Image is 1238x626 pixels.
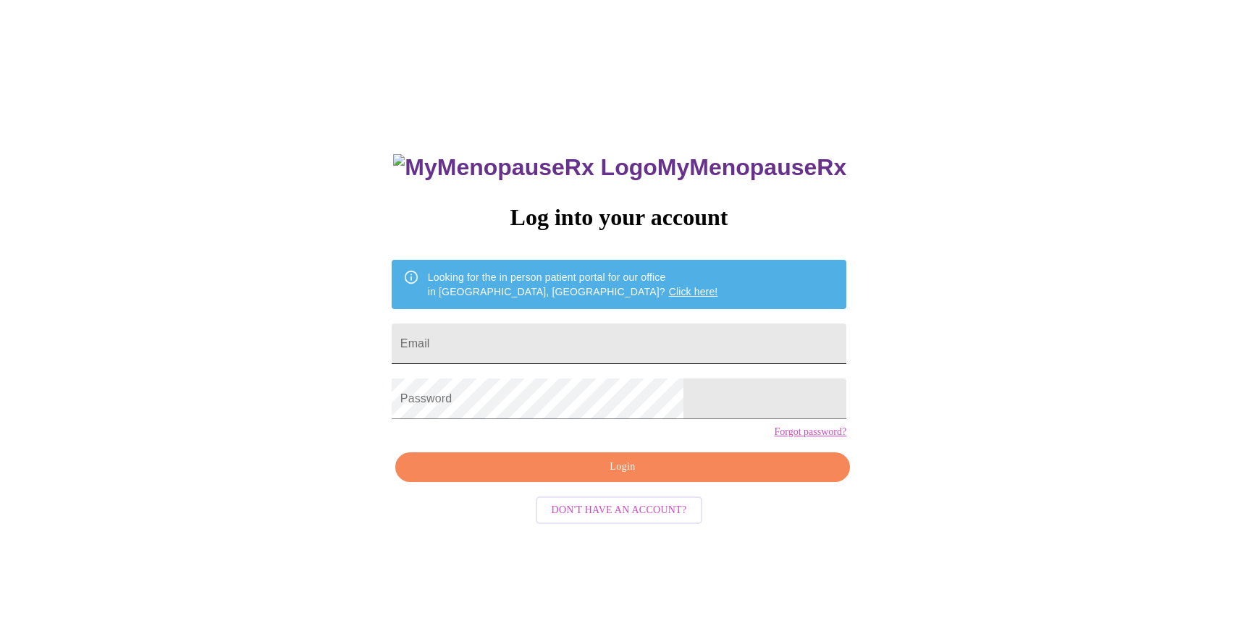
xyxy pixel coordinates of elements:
[774,426,846,438] a: Forgot password?
[393,154,846,181] h3: MyMenopauseRx
[669,286,718,297] a: Click here!
[393,154,657,181] img: MyMenopauseRx Logo
[395,452,850,482] button: Login
[392,204,846,231] h3: Log into your account
[428,264,718,305] div: Looking for the in person patient portal for our office in [GEOGRAPHIC_DATA], [GEOGRAPHIC_DATA]?
[412,458,833,476] span: Login
[532,502,707,515] a: Don't have an account?
[552,502,687,520] span: Don't have an account?
[536,496,703,525] button: Don't have an account?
